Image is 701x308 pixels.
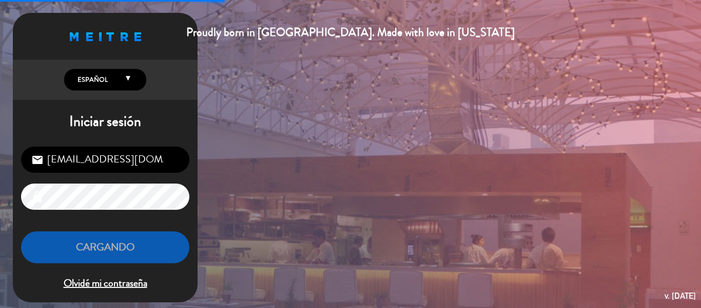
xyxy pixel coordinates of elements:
[31,191,44,203] i: lock
[13,113,198,131] h1: Iniciar sesión
[21,147,189,173] input: Correo Electrónico
[75,75,108,85] span: Español
[31,154,44,166] i: email
[21,275,189,292] span: Olvidé mi contraseña
[665,289,696,303] div: v. [DATE]
[21,231,189,264] button: Cargando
